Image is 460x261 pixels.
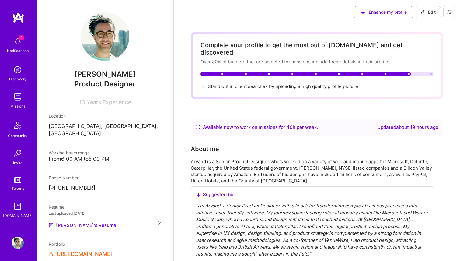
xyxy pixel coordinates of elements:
[12,147,24,160] img: Invite
[12,12,24,23] img: logo
[49,150,90,155] span: Working hours range
[49,156,161,162] div: From 6:00 AM to 5:00 PM
[12,91,24,103] img: teamwork
[49,223,54,227] img: Resume
[19,35,24,40] span: 2
[12,185,24,192] div: Tokens
[49,204,64,210] span: Resume
[55,251,112,257] a: [URL][DOMAIN_NAME]
[191,144,219,153] div: About me
[7,48,29,54] div: Notifications
[196,125,200,129] img: Availability
[49,113,161,119] div: Location
[3,212,33,219] div: [DOMAIN_NAME]
[200,41,434,56] div: Complete your profile to get the most out of [DOMAIN_NAME] and get discovered
[158,221,161,225] i: icon Close
[200,58,434,65] div: Over 80% of builders that are selected for missions include these details in their profile.
[196,192,429,198] div: Suggested bio
[10,118,25,132] img: Community
[421,9,436,15] span: Edit
[12,35,24,48] img: bell
[12,64,24,76] img: discovery
[14,177,21,183] img: tokens
[8,132,27,139] div: Community
[416,6,441,18] button: Edit
[10,237,25,249] a: User Avatar
[74,79,136,88] span: Product Designer
[203,124,318,131] div: Available now to work on missions for h per week .
[49,70,161,79] span: [PERSON_NAME]
[208,83,358,90] div: Stand out in client searches by uploading a high quality profile picture
[49,210,161,217] div: Last uploaded: [DATE]
[81,12,129,61] img: User Avatar
[12,200,24,212] img: guide book
[87,99,131,105] span: Years Experience
[191,158,434,184] div: Arvand is a Senior Product Designer who's worked on a variety of web and mobile apps for Microsof...
[49,185,161,192] p: [PHONE_NUMBER]
[9,76,26,82] div: Discovery
[49,123,161,137] p: [GEOGRAPHIC_DATA], [GEOGRAPHIC_DATA], [GEOGRAPHIC_DATA]
[377,124,438,131] div: Updated about 19 hours ago
[196,203,429,257] div: " I'm Arvand, a Senior Product Designer with a knack for transforming complex business processes ...
[79,99,85,105] span: 13
[13,160,23,166] div: Invite
[12,237,24,249] img: User Avatar
[196,192,200,197] i: icon SuggestedTeams
[49,175,78,180] span: Phone Number
[287,124,293,130] span: 40
[49,242,65,247] span: Portfolio
[10,103,25,109] div: Missions
[49,221,116,229] a: [PERSON_NAME]'s Resume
